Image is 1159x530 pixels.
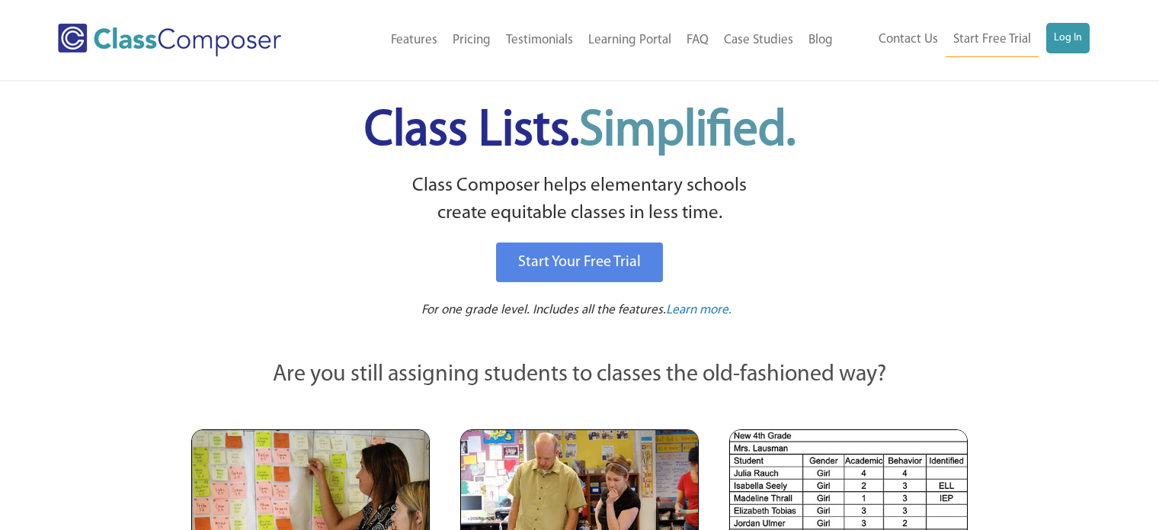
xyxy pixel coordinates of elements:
a: Contact Us [871,23,946,56]
p: Class Composer helps elementary schools create equitable classes in less time. [189,172,971,228]
a: Features [383,24,445,57]
span: Class Lists. [364,107,796,156]
a: Log In [1046,23,1090,53]
a: Start Free Trial [946,23,1039,57]
a: Learning Portal [581,24,679,57]
a: Blog [801,24,840,57]
span: Start Your Free Trial [518,255,641,270]
img: Class Composer [58,24,281,56]
a: Testimonials [498,24,581,57]
p: Are you still assigning students to classes the old-fashioned way? [191,358,969,392]
a: Pricing [445,24,498,57]
nav: Header Menu [330,24,840,57]
span: Simplified. [579,107,796,156]
a: FAQ [679,24,716,57]
span: For one grade level. Includes all the features. [421,304,666,316]
a: Learn more. [666,301,732,320]
a: Start Your Free Trial [496,243,663,282]
nav: Header Menu [840,23,1090,57]
a: Case Studies [716,24,801,57]
span: Learn more. [666,304,732,316]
